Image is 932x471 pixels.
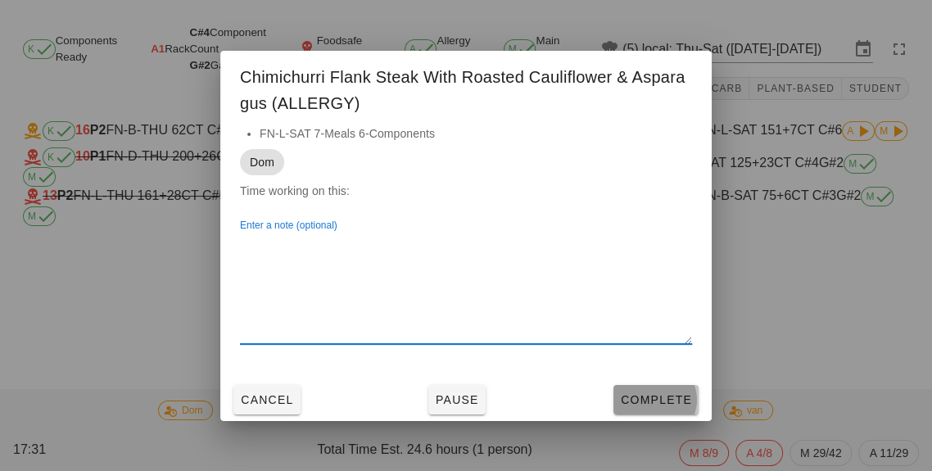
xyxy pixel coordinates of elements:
[435,393,479,406] span: Pause
[233,385,301,414] button: Cancel
[428,385,486,414] button: Pause
[220,125,712,216] div: Time working on this:
[250,149,274,175] span: Dom
[613,385,699,414] button: Complete
[220,51,712,125] div: Chimichurri Flank Steak With Roasted Cauliflower & Asparagus (ALLERGY)
[240,220,337,232] label: Enter a note (optional)
[260,125,692,143] li: FN-L-SAT 7-Meals 6-Components
[240,393,294,406] span: Cancel
[620,393,692,406] span: Complete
